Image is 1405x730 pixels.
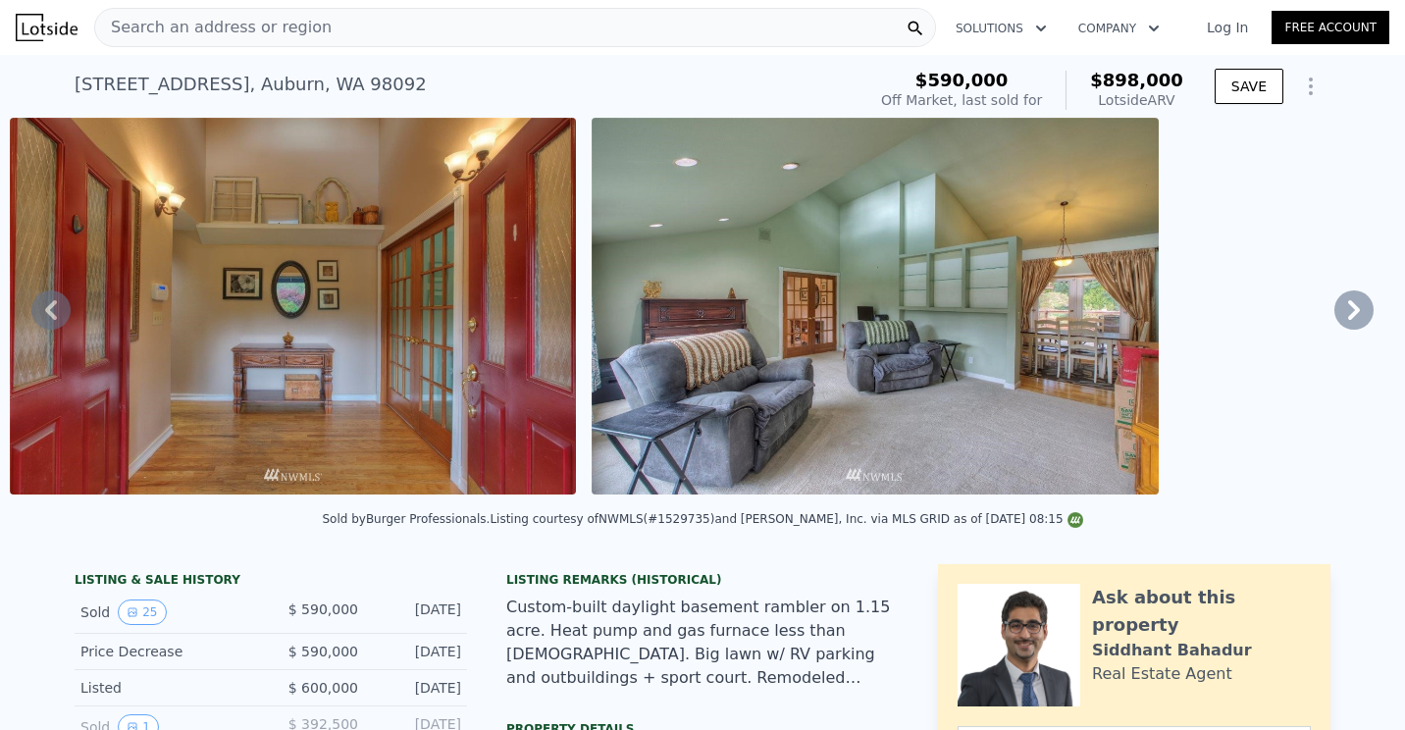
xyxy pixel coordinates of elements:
span: $ 590,000 [288,601,358,617]
div: Ask about this property [1092,584,1311,639]
img: NWMLS Logo [1067,512,1083,528]
div: Price Decrease [80,642,255,661]
img: Lotside [16,14,78,41]
div: [STREET_ADDRESS] , Auburn , WA 98092 [75,71,427,98]
button: View historical data [118,600,166,625]
img: Sale: 113922962 Parcel: 97309085 [592,118,1159,495]
div: Listing courtesy of NWMLS (#1529735) and [PERSON_NAME], Inc. via MLS GRID as of [DATE] 08:15 [490,512,1082,526]
div: [DATE] [374,642,461,661]
span: $ 590,000 [288,644,358,659]
div: Off Market, last sold for [881,90,1042,110]
span: $ 600,000 [288,680,358,696]
div: Lotside ARV [1090,90,1183,110]
button: Show Options [1291,67,1330,106]
button: Solutions [940,11,1063,46]
span: Search an address or region [95,16,332,39]
div: Sold by Burger Professionals . [322,512,490,526]
img: Sale: 113922962 Parcel: 97309085 [10,118,576,495]
div: [DATE] [374,600,461,625]
button: Company [1063,11,1175,46]
a: Free Account [1272,11,1389,44]
span: $590,000 [915,70,1009,90]
div: [DATE] [374,678,461,698]
div: Listed [80,678,255,698]
span: $898,000 [1090,70,1183,90]
div: LISTING & SALE HISTORY [75,572,467,592]
div: Siddhant Bahadur [1092,639,1252,662]
button: SAVE [1215,69,1283,104]
div: Sold [80,600,255,625]
div: Listing Remarks (Historical) [506,572,899,588]
a: Log In [1183,18,1272,37]
div: Real Estate Agent [1092,662,1232,686]
div: Custom-built daylight basement rambler on 1.15 acre. Heat pump and gas furnace less than [DEMOGRA... [506,596,899,690]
